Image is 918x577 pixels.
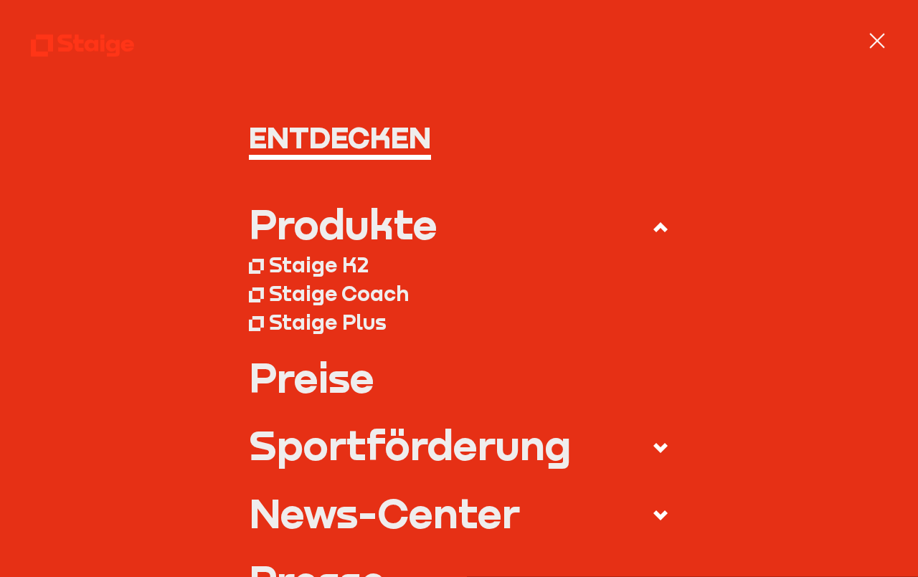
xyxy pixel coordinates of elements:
[269,252,369,278] div: Staige K2
[249,251,670,280] a: Staige K2
[249,204,437,244] div: Produkte
[249,308,670,337] a: Staige Plus
[269,310,387,335] div: Staige Plus
[249,492,520,533] div: News-Center
[249,424,571,465] div: Sportförderung
[269,281,409,307] div: Staige Coach
[249,357,670,398] a: Preise
[249,280,670,308] a: Staige Coach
